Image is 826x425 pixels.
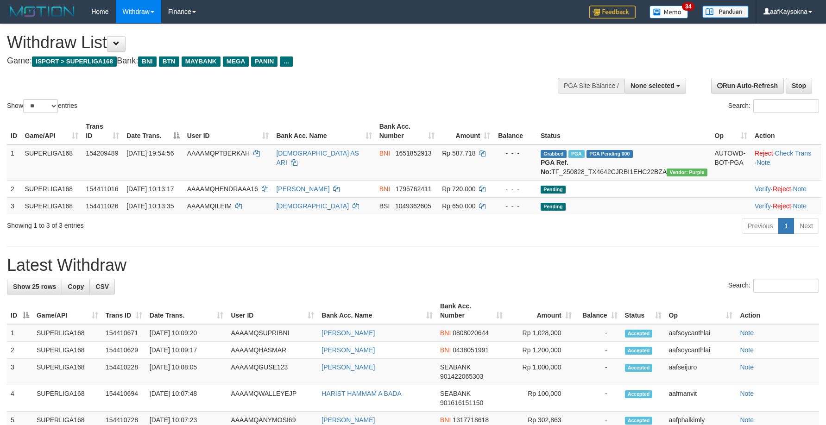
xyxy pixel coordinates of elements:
[753,99,819,113] input: Search:
[442,150,475,157] span: Rp 587.718
[102,385,146,412] td: 154410694
[32,56,117,67] span: ISPORT > SUPERLIGA168
[575,359,621,385] td: -
[272,118,375,144] th: Bank Acc. Name: activate to sort column ascending
[102,298,146,324] th: Trans ID: activate to sort column ascending
[95,283,109,290] span: CSV
[665,324,737,342] td: aafsoycanthlai
[223,56,249,67] span: MEGA
[453,416,489,424] span: Copy 1317718618 to clipboard
[794,218,819,234] a: Next
[7,197,21,214] td: 3
[33,359,102,385] td: SUPERLIGA168
[506,359,575,385] td: Rp 1,000,000
[159,56,179,67] span: BTN
[778,218,794,234] a: 1
[227,324,318,342] td: AAAAMQSUPRIBNI
[440,346,451,354] span: BNI
[7,324,33,342] td: 1
[773,185,791,193] a: Reject
[740,363,754,371] a: Note
[742,218,779,234] a: Previous
[7,144,21,181] td: 1
[7,342,33,359] td: 2
[379,202,390,210] span: BSI
[7,256,819,275] h1: Latest Withdraw
[376,118,439,144] th: Bank Acc. Number: activate to sort column ascending
[187,150,250,157] span: AAAAMQPTBERKAH
[740,416,754,424] a: Note
[751,197,821,214] td: · ·
[102,359,146,385] td: 154410228
[33,342,102,359] td: SUPERLIGA168
[665,385,737,412] td: aafmanvit
[440,373,483,380] span: Copy 901422065303 to clipboard
[7,56,542,66] h4: Game: Bank:
[7,385,33,412] td: 4
[453,346,489,354] span: Copy 0438051991 to clipboard
[251,56,277,67] span: PANIN
[276,150,359,166] a: [DEMOGRAPHIC_DATA] AS ARI
[665,359,737,385] td: aafseijuro
[280,56,292,67] span: ...
[227,359,318,385] td: AAAAMQGUSE123
[322,346,375,354] a: [PERSON_NAME]
[396,185,432,193] span: Copy 1795762411 to clipboard
[322,363,375,371] a: [PERSON_NAME]
[276,185,329,193] a: [PERSON_NAME]
[86,202,118,210] span: 154411026
[379,150,390,157] span: BNI
[575,342,621,359] td: -
[126,185,174,193] span: [DATE] 10:13:17
[187,202,232,210] span: AAAAMQILEIM
[102,342,146,359] td: 154410629
[322,390,401,397] a: HARIST HAMMAM A BADA
[575,324,621,342] td: -
[440,399,483,406] span: Copy 901616151150 to clipboard
[276,202,349,210] a: [DEMOGRAPHIC_DATA]
[682,2,694,11] span: 34
[436,298,506,324] th: Bank Acc. Number: activate to sort column ascending
[33,298,102,324] th: Game/API: activate to sort column ascending
[625,347,653,355] span: Accepted
[793,202,807,210] a: Note
[123,118,183,144] th: Date Trans.: activate to sort column descending
[33,324,102,342] td: SUPERLIGA168
[625,364,653,372] span: Accepted
[751,118,821,144] th: Action
[625,330,653,337] span: Accepted
[625,417,653,425] span: Accepted
[494,118,536,144] th: Balance
[102,324,146,342] td: 154410671
[227,385,318,412] td: AAAAMQWALLEYEJP
[227,298,318,324] th: User ID: activate to sort column ascending
[146,385,227,412] td: [DATE] 10:07:48
[667,169,707,176] span: Vendor URL: https://trx4.1velocity.biz
[711,144,751,181] td: AUTOWD-BOT-PGA
[793,185,807,193] a: Note
[575,298,621,324] th: Balance: activate to sort column ascending
[786,78,812,94] a: Stop
[740,346,754,354] a: Note
[736,298,819,324] th: Action
[21,197,82,214] td: SUPERLIGA168
[625,390,653,398] span: Accepted
[82,118,123,144] th: Trans ID: activate to sort column ascending
[23,99,58,113] select: Showentries
[395,202,431,210] span: Copy 1049362605 to clipboard
[775,150,812,157] a: Check Trans
[757,159,770,166] a: Note
[624,78,686,94] button: None selected
[621,298,665,324] th: Status: activate to sort column ascending
[506,385,575,412] td: Rp 100,000
[631,82,675,89] span: None selected
[322,416,375,424] a: [PERSON_NAME]
[227,342,318,359] td: AAAAMQHASMAR
[711,78,784,94] a: Run Auto-Refresh
[126,150,174,157] span: [DATE] 19:54:56
[665,342,737,359] td: aafsoycanthlai
[318,298,436,324] th: Bank Acc. Name: activate to sort column ascending
[322,329,375,337] a: [PERSON_NAME]
[7,279,62,294] a: Show 25 rows
[506,298,575,324] th: Amount: activate to sort column ascending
